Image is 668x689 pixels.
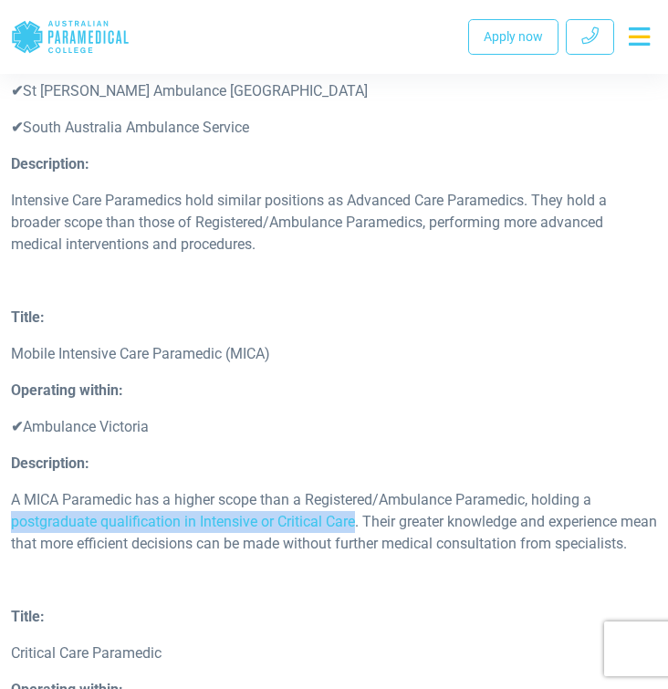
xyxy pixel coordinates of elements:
[11,343,657,365] p: Mobile Intensive Care Paramedic (MICA)
[11,642,657,664] p: Critical Care Paramedic
[468,19,558,55] a: Apply now
[11,82,23,99] b: ✔
[11,381,123,399] strong: Operating within:
[11,119,23,136] b: ✔
[11,418,23,435] b: ✔
[11,155,89,172] strong: Description:
[11,190,657,256] p: Intensive Care Paramedics hold similar positions as Advanced Care Paramedics. They hold a broader...
[11,454,89,472] strong: Description:
[11,608,45,625] strong: Title:
[11,308,45,326] strong: Title:
[11,416,657,438] p: Ambulance Victoria
[11,489,657,555] p: A MICA Paramedic has a higher scope than a Registered/Ambulance Paramedic, holding a postgraduate...
[11,80,657,102] p: St [PERSON_NAME] Ambulance [GEOGRAPHIC_DATA]
[621,20,657,53] button: Toggle navigation
[11,7,130,67] a: Australian Paramedical College
[11,117,657,139] p: South Australia Ambulance Service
